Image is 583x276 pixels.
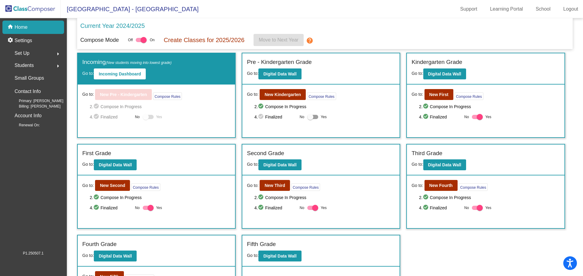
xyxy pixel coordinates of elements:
[90,204,132,211] span: 4. Finalized
[428,71,461,76] b: Digital Data Wall
[82,58,172,67] label: Incoming
[531,4,555,14] a: School
[423,103,430,110] mat-icon: check_circle
[94,68,146,79] button: Incoming Dashboard
[247,253,258,258] span: Go to:
[7,24,15,31] mat-icon: home
[93,194,101,201] mat-icon: check_circle
[485,4,528,14] a: Learning Portal
[263,254,296,258] b: Digital Data Wall
[100,92,147,97] b: New Pre - Kindergarten
[258,194,265,201] mat-icon: check_circle
[419,103,560,110] span: 2. Compose In Progress
[61,4,199,14] span: [GEOGRAPHIC_DATA] - [GEOGRAPHIC_DATA]
[419,113,461,121] span: 4. Finalized
[428,162,461,167] b: Digital Data Wall
[306,37,313,44] mat-icon: help
[258,103,265,110] mat-icon: check_circle
[153,92,182,100] button: Compose Rules
[9,104,60,109] span: Billing: [PERSON_NAME]
[455,4,482,14] a: Support
[423,204,430,211] mat-icon: check_circle
[254,204,297,211] span: 4. Finalized
[135,114,140,120] span: No
[80,36,119,44] p: Compose Mode
[423,194,430,201] mat-icon: check_circle
[150,37,155,43] span: On
[321,204,327,211] span: Yes
[485,204,491,211] span: Yes
[15,74,44,82] p: Small Groups
[99,254,132,258] b: Digital Data Wall
[259,37,298,42] span: Move to Next Year
[263,162,296,167] b: Digital Data Wall
[94,159,137,170] button: Digital Data Wall
[307,92,336,100] button: Compose Rules
[7,37,15,44] mat-icon: settings
[9,98,63,104] span: Primary: [PERSON_NAME]
[15,24,28,31] p: Home
[95,89,152,100] button: New Pre - Kindergarten
[459,183,488,191] button: Compose Rules
[419,194,560,201] span: 2. Compose In Progress
[300,205,304,211] span: No
[424,180,458,191] button: New Fourth
[82,182,94,189] span: Go to:
[254,34,304,46] button: Move to Next Year
[464,114,469,120] span: No
[156,204,162,211] span: Yes
[558,4,583,14] a: Logout
[411,149,442,158] label: Third Grade
[90,194,230,201] span: 2. Compose In Progress
[300,114,304,120] span: No
[411,91,423,98] span: Go to:
[254,113,297,121] span: 4. Finalized
[258,68,301,79] button: Digital Data Wall
[411,182,423,189] span: Go to:
[258,204,265,211] mat-icon: check_circle
[263,71,296,76] b: Digital Data Wall
[429,92,448,97] b: New First
[82,240,117,249] label: Fourth Grade
[82,253,94,258] span: Go to:
[247,149,284,158] label: Second Grade
[411,162,423,167] span: Go to:
[419,204,461,211] span: 4. Finalized
[135,205,140,211] span: No
[423,68,466,79] button: Digital Data Wall
[423,159,466,170] button: Digital Data Wall
[247,71,258,76] span: Go to:
[82,91,94,98] span: Go to:
[131,183,160,191] button: Compose Rules
[94,251,137,261] button: Digital Data Wall
[485,113,491,121] span: Yes
[15,87,41,96] p: Contact Info
[258,159,301,170] button: Digital Data Wall
[82,162,94,167] span: Go to:
[258,113,265,121] mat-icon: check_circle
[54,50,62,58] mat-icon: arrow_right
[247,240,276,249] label: Fifth Grade
[54,62,62,70] mat-icon: arrow_right
[258,251,301,261] button: Digital Data Wall
[15,37,32,44] p: Settings
[411,71,423,76] span: Go to:
[164,35,244,45] p: Create Classes for 2025/2026
[423,113,430,121] mat-icon: check_circle
[247,162,258,167] span: Go to:
[99,71,141,76] b: Incoming Dashboard
[9,122,40,128] span: Renewal On:
[82,71,94,76] span: Go to:
[411,58,462,67] label: Kindergarten Grade
[429,183,453,188] b: New Fourth
[247,91,258,98] span: Go to:
[264,92,301,97] b: New Kindergarten
[260,89,306,100] button: New Kindergarten
[464,205,469,211] span: No
[254,194,395,201] span: 2. Compose In Progress
[247,58,312,67] label: Pre - Kindergarten Grade
[93,103,101,110] mat-icon: check_circle
[90,113,132,121] span: 4. Finalized
[82,149,111,158] label: First Grade
[93,113,101,121] mat-icon: check_circle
